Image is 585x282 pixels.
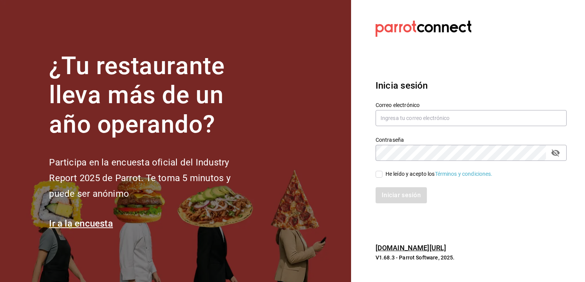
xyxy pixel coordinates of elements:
p: V1.68.3 - Parrot Software, 2025. [376,254,567,261]
div: He leído y acepto los [386,170,493,178]
a: Términos y condiciones. [435,171,493,177]
button: passwordField [549,146,562,159]
input: Ingresa tu correo electrónico [376,110,567,126]
h3: Inicia sesión [376,79,567,92]
label: Contraseña [376,137,567,142]
a: Ir a la encuesta [49,218,113,229]
h1: ¿Tu restaurante lleva más de un año operando? [49,52,256,139]
label: Correo electrónico [376,102,567,107]
h2: Participa en la encuesta oficial del Industry Report 2025 de Parrot. Te toma 5 minutos y puede se... [49,155,256,201]
a: [DOMAIN_NAME][URL] [376,244,446,252]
